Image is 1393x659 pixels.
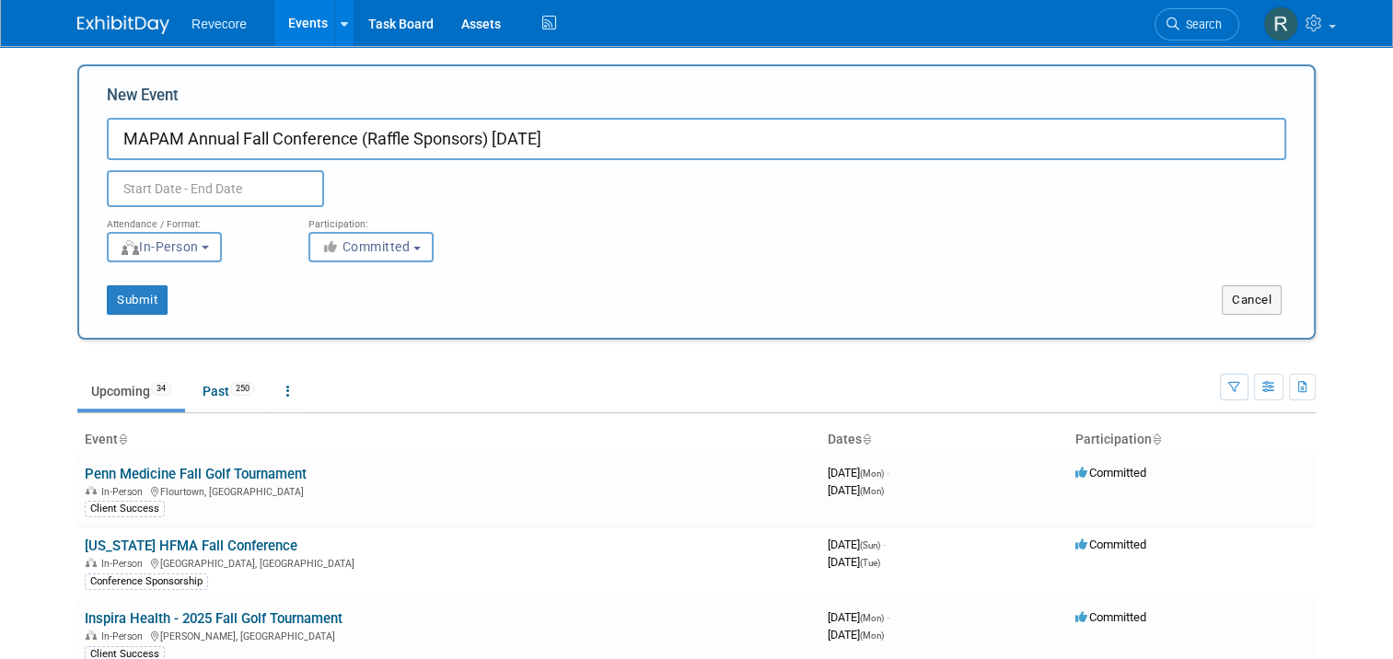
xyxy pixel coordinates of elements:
[101,630,148,642] span: In-Person
[77,374,185,409] a: Upcoming34
[118,432,127,446] a: Sort by Event Name
[85,628,813,642] div: [PERSON_NAME], [GEOGRAPHIC_DATA]
[1263,6,1298,41] img: Rachael Sires
[1179,17,1222,31] span: Search
[1068,424,1316,456] th: Participation
[862,432,871,446] a: Sort by Start Date
[883,538,886,551] span: -
[1075,610,1146,624] span: Committed
[860,613,884,623] span: (Mon)
[860,468,884,479] span: (Mon)
[820,424,1068,456] th: Dates
[1222,285,1282,315] button: Cancel
[85,610,342,627] a: Inspira Health - 2025 Fall Golf Tournament
[828,628,884,642] span: [DATE]
[86,558,97,567] img: In-Person Event
[828,538,886,551] span: [DATE]
[1075,538,1146,551] span: Committed
[1155,8,1239,40] a: Search
[887,466,889,480] span: -
[192,17,247,31] span: Revecore
[85,573,208,590] div: Conference Sponsorship
[1075,466,1146,480] span: Committed
[828,610,889,624] span: [DATE]
[85,483,813,498] div: Flourtown, [GEOGRAPHIC_DATA]
[107,118,1286,160] input: Name of Trade Show / Conference
[107,232,222,262] button: In-Person
[86,486,97,495] img: In-Person Event
[77,424,820,456] th: Event
[308,232,434,262] button: Committed
[887,610,889,624] span: -
[860,486,884,496] span: (Mon)
[828,555,880,569] span: [DATE]
[860,540,880,550] span: (Sun)
[321,239,411,254] span: Committed
[151,382,171,396] span: 34
[77,16,169,34] img: ExhibitDay
[85,555,813,570] div: [GEOGRAPHIC_DATA], [GEOGRAPHIC_DATA]
[860,558,880,568] span: (Tue)
[107,207,281,231] div: Attendance / Format:
[85,538,297,554] a: [US_STATE] HFMA Fall Conference
[85,501,165,517] div: Client Success
[189,374,269,409] a: Past250
[308,207,482,231] div: Participation:
[101,558,148,570] span: In-Person
[107,85,179,113] label: New Event
[828,483,884,497] span: [DATE]
[828,466,889,480] span: [DATE]
[230,382,255,396] span: 250
[101,486,148,498] span: In-Person
[85,466,307,482] a: Penn Medicine Fall Golf Tournament
[107,285,168,315] button: Submit
[86,630,97,640] img: In-Person Event
[1152,432,1161,446] a: Sort by Participation Type
[860,630,884,641] span: (Mon)
[107,170,324,207] input: Start Date - End Date
[120,239,199,254] span: In-Person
